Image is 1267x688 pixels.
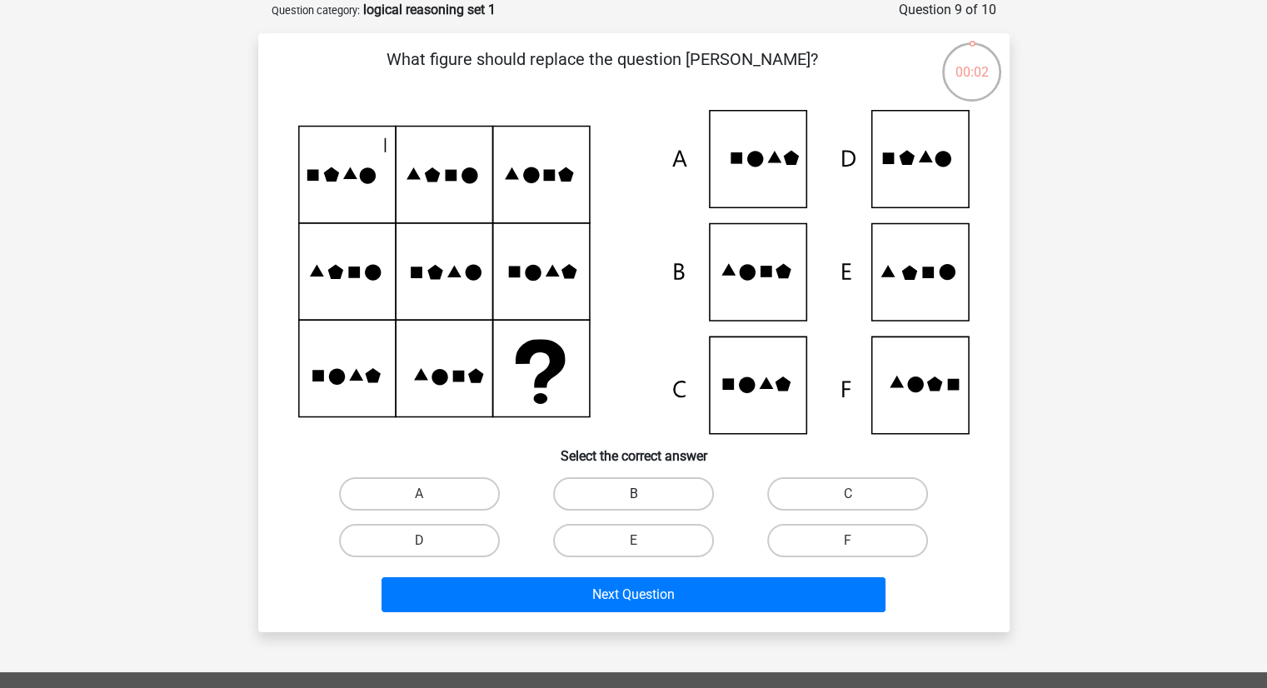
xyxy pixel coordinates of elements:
[382,577,885,612] button: Next Question
[940,41,1003,82] div: 00:02
[272,4,360,17] small: Question category:
[553,477,714,511] label: B
[767,477,928,511] label: C
[553,524,714,557] label: E
[339,524,500,557] label: D
[767,524,928,557] label: F
[363,2,496,17] strong: logical reasoning set 1
[339,477,500,511] label: A
[285,435,983,464] h6: Select the correct answer
[285,47,920,97] p: What figure should replace the question [PERSON_NAME]?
